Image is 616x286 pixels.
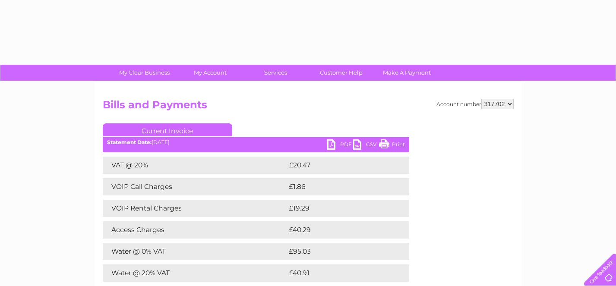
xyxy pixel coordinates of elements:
td: £20.47 [287,157,392,174]
td: VOIP Call Charges [103,178,287,195]
h2: Bills and Payments [103,99,514,115]
td: VAT @ 20% [103,157,287,174]
a: CSV [353,139,379,152]
td: £19.29 [287,200,391,217]
a: My Clear Business [109,65,180,81]
td: Water @ 0% VAT [103,243,287,260]
td: £40.91 [287,264,391,282]
td: £95.03 [287,243,392,260]
td: £40.29 [287,221,392,239]
td: Access Charges [103,221,287,239]
a: PDF [327,139,353,152]
td: Water @ 20% VAT [103,264,287,282]
td: VOIP Rental Charges [103,200,287,217]
a: Current Invoice [103,123,232,136]
a: Customer Help [306,65,377,81]
td: £1.86 [287,178,389,195]
div: Account number [436,99,514,109]
b: Statement Date: [107,139,152,145]
a: Services [240,65,311,81]
a: Print [379,139,405,152]
a: My Account [174,65,246,81]
a: Make A Payment [371,65,442,81]
div: [DATE] [103,139,409,145]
